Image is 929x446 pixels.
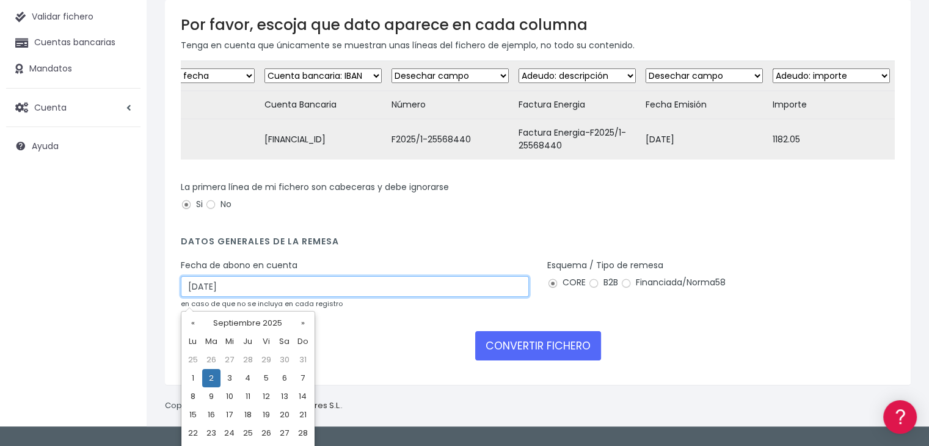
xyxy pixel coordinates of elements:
[275,424,294,442] td: 27
[220,369,239,387] td: 3
[257,369,275,387] td: 5
[12,174,232,192] a: Problemas habituales
[184,406,202,424] td: 15
[133,119,260,160] td: [DATE]
[181,299,343,309] small: en caso de que no se incluya en cada registro
[12,262,232,281] a: General
[239,406,257,424] td: 18
[202,351,220,369] td: 26
[239,387,257,406] td: 11
[133,91,260,119] td: fecha
[184,369,202,387] td: 1
[294,369,312,387] td: 7
[387,119,514,160] td: F2025/1-25568440
[184,387,202,406] td: 8
[294,332,312,351] th: Do
[621,276,726,289] label: Financiada/Norma58
[181,236,895,253] h4: Datos generales de la remesa
[181,16,895,34] h3: Por favor, escoja que dato aparece en cada columna
[260,119,387,160] td: [FINANCIAL_ID]
[768,119,895,160] td: 1182.05
[239,332,257,351] th: Ju
[260,91,387,119] td: Cuenta Bancaria
[6,95,140,120] a: Cuenta
[12,135,232,147] div: Convertir ficheros
[294,314,312,332] th: »
[181,38,895,52] p: Tenga en cuenta que únicamente se muestran unas líneas del fichero de ejemplo, no todo su contenido.
[275,369,294,387] td: 6
[165,400,343,412] p: Copyright © 2025 .
[184,332,202,351] th: Lu
[220,424,239,442] td: 24
[202,314,294,332] th: Septiembre 2025
[641,91,768,119] td: Fecha Emisión
[184,314,202,332] th: «
[275,387,294,406] td: 13
[181,259,297,272] label: Fecha de abono en cuenta
[202,424,220,442] td: 23
[220,406,239,424] td: 17
[12,211,232,230] a: Perfiles de empresas
[6,133,140,159] a: Ayuda
[768,91,895,119] td: Importe
[239,351,257,369] td: 28
[257,351,275,369] td: 29
[12,312,232,331] a: API
[294,351,312,369] td: 31
[181,198,203,211] label: Si
[387,91,514,119] td: Número
[12,155,232,174] a: Formatos
[205,198,231,211] label: No
[275,406,294,424] td: 20
[239,424,257,442] td: 25
[34,101,67,113] span: Cuenta
[514,119,641,160] td: Factura Energia-F2025/1-25568440
[202,369,220,387] td: 2
[514,91,641,119] td: Factura Energia
[202,387,220,406] td: 9
[12,327,232,348] button: Contáctanos
[220,387,239,406] td: 10
[12,85,232,97] div: Información general
[184,424,202,442] td: 22
[32,140,59,152] span: Ayuda
[168,352,235,364] a: POWERED BY ENCHANT
[547,259,663,272] label: Esquema / Tipo de remesa
[239,369,257,387] td: 4
[6,30,140,56] a: Cuentas bancarias
[294,406,312,424] td: 21
[257,424,275,442] td: 26
[257,387,275,406] td: 12
[6,56,140,82] a: Mandatos
[475,331,601,360] button: CONVERTIR FICHERO
[220,351,239,369] td: 27
[588,276,618,289] label: B2B
[12,104,232,123] a: Información general
[641,119,768,160] td: [DATE]
[202,332,220,351] th: Ma
[547,276,586,289] label: CORE
[257,332,275,351] th: Vi
[257,406,275,424] td: 19
[275,351,294,369] td: 30
[12,192,232,211] a: Videotutoriales
[275,332,294,351] th: Sa
[184,351,202,369] td: 25
[12,293,232,305] div: Programadores
[202,406,220,424] td: 16
[294,424,312,442] td: 28
[6,4,140,30] a: Validar fichero
[12,243,232,254] div: Facturación
[181,181,449,194] label: La primera línea de mi fichero son cabeceras y debe ignorarse
[220,332,239,351] th: Mi
[294,387,312,406] td: 14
